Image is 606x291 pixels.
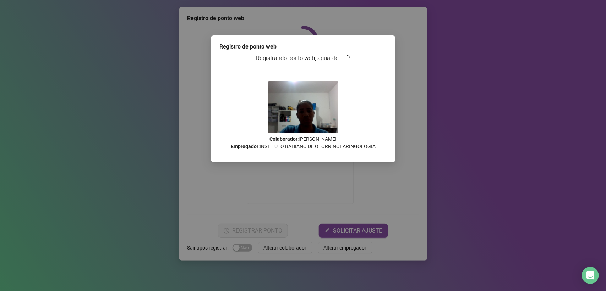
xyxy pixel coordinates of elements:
[582,267,599,284] div: Open Intercom Messenger
[219,135,387,150] p: : [PERSON_NAME] : INSTITUTO BAHIANO DE OTORRINOLARINGOLOGIA
[344,55,351,62] span: loading
[219,54,387,63] h3: Registrando ponto web, aguarde...
[231,144,258,149] strong: Empregador
[269,136,297,142] strong: Colaborador
[268,81,338,133] img: 2Q==
[219,43,387,51] div: Registro de ponto web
